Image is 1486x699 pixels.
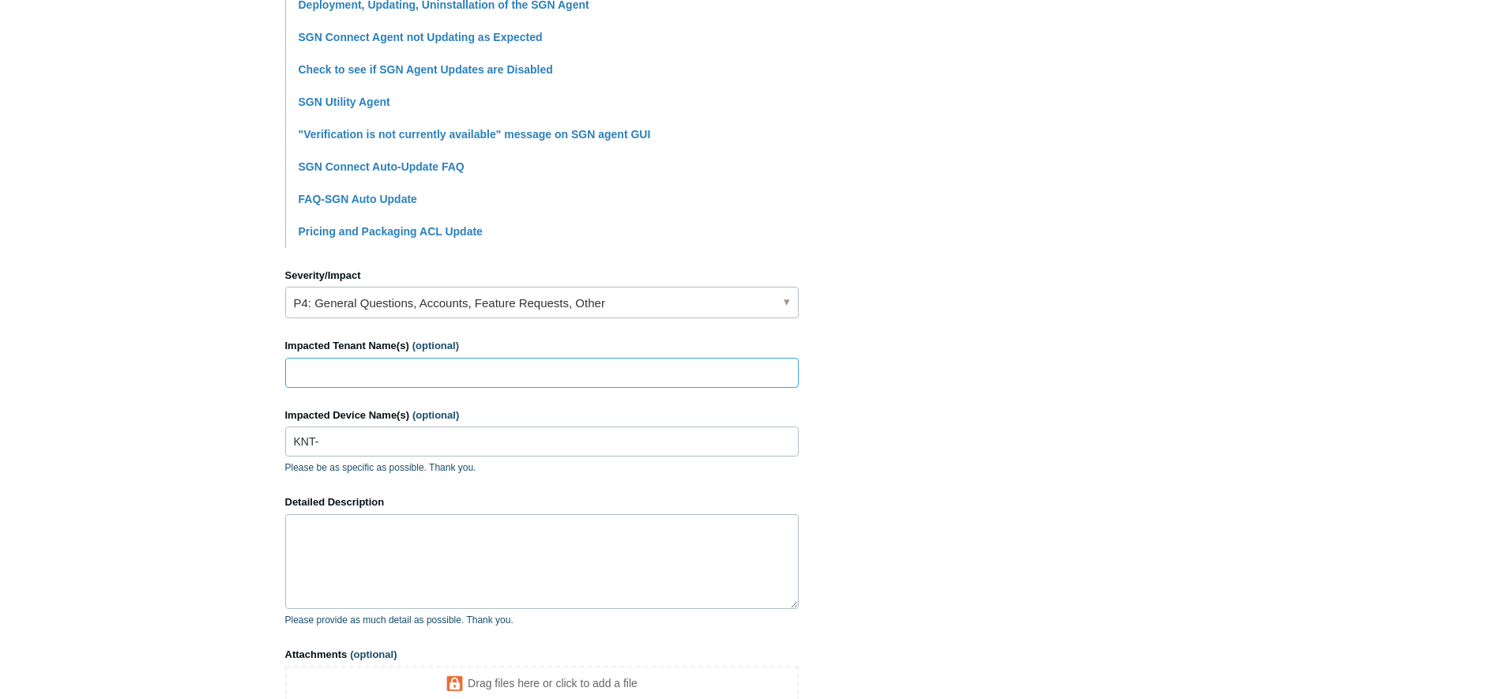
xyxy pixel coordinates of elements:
[285,408,799,423] label: Impacted Device Name(s)
[285,613,799,627] p: Please provide as much detail as possible. Thank you.
[412,409,459,421] span: (optional)
[299,63,553,76] a: Check to see if SGN Agent Updates are Disabled
[285,647,799,663] label: Attachments
[285,287,799,318] a: P4: General Questions, Accounts, Feature Requests, Other
[350,648,397,660] span: (optional)
[299,31,543,43] a: SGN Connect Agent not Updating as Expected
[412,340,459,351] span: (optional)
[285,268,799,284] label: Severity/Impact
[285,494,799,510] label: Detailed Description
[299,160,465,173] a: SGN Connect Auto-Update FAQ
[299,193,417,205] a: FAQ-SGN Auto Update
[285,460,799,475] p: Please be as specific as possible. Thank you.
[299,96,390,108] a: SGN Utility Agent
[299,128,651,141] a: "Verification is not currently available" message on SGN agent GUI
[285,338,799,354] label: Impacted Tenant Name(s)
[299,225,483,238] a: Pricing and Packaging ACL Update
